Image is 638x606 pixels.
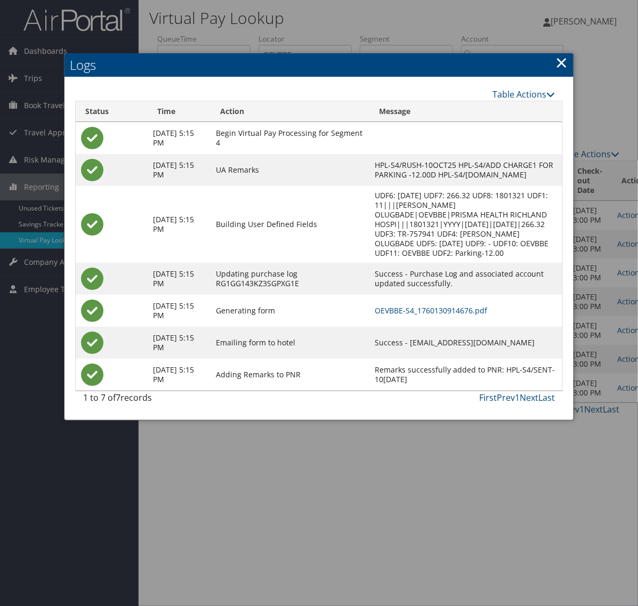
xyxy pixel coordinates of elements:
[375,305,487,316] a: OEVBBE-S4_1760130914676.pdf
[211,122,369,154] td: Begin Virtual Pay Processing for Segment 4
[148,101,211,122] th: Time: activate to sort column ascending
[492,88,555,100] a: Table Actions
[211,327,369,359] td: Emailing form to hotel
[369,327,562,359] td: Success - [EMAIL_ADDRESS][DOMAIN_NAME]
[369,263,562,295] td: Success - Purchase Log and associated account updated successfully.
[211,101,369,122] th: Action: activate to sort column ascending
[515,392,520,403] a: 1
[211,359,369,391] td: Adding Remarks to PNR
[148,122,211,154] td: [DATE] 5:15 PM
[116,392,120,403] span: 7
[555,52,568,73] a: Close
[369,186,562,263] td: UDF6: [DATE] UDF7: 266.32 UDF8: 1801321 UDF1: 11|||[PERSON_NAME] OLUGBADE|OEVBBE|PRISMA HEALTH RI...
[479,392,497,403] a: First
[520,392,538,403] a: Next
[211,154,369,186] td: UA Remarks
[538,392,555,403] a: Last
[369,154,562,186] td: HPL-S4/RUSH-10OCT25 HPL-S4/ADD CHARGE1 FOR PARKING -12.00D HPL-S4/[DOMAIN_NAME]
[211,263,369,295] td: Updating purchase log RG1GG143KZ3SGPXG1E
[148,359,211,391] td: [DATE] 5:15 PM
[148,263,211,295] td: [DATE] 5:15 PM
[369,101,562,122] th: Message: activate to sort column ascending
[148,295,211,327] td: [DATE] 5:15 PM
[64,53,574,77] h2: Logs
[148,327,211,359] td: [DATE] 5:15 PM
[211,295,369,327] td: Generating form
[83,391,189,409] div: 1 to 7 of records
[369,359,562,391] td: Remarks successfully added to PNR: HPL-S4/SENT-10[DATE]
[148,186,211,263] td: [DATE] 5:15 PM
[76,101,148,122] th: Status: activate to sort column ascending
[211,186,369,263] td: Building User Defined Fields
[148,154,211,186] td: [DATE] 5:15 PM
[497,392,515,403] a: Prev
